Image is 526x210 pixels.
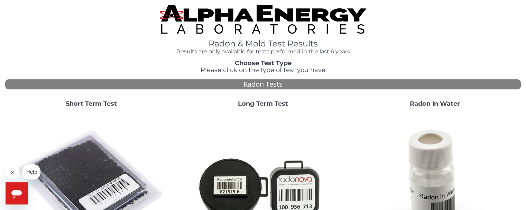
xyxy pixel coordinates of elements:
[238,100,288,107] strong: Long Term Test
[201,66,325,74] span: Please click on the type of test you have
[235,59,292,67] strong: Choose Test Type
[5,79,521,89] div: Radon Tests
[22,164,40,180] iframe: Message from company
[410,100,460,107] strong: Radon in Water
[66,100,117,107] strong: Short Term Test
[160,39,366,48] h1: Radon & Mold Test Results
[6,182,28,204] iframe: Button to launch messaging window
[160,5,366,34] img: TightCrop.jpg
[6,166,19,180] iframe: Close message
[160,49,366,55] h4: Results are only available for tests performed in the last 6 years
